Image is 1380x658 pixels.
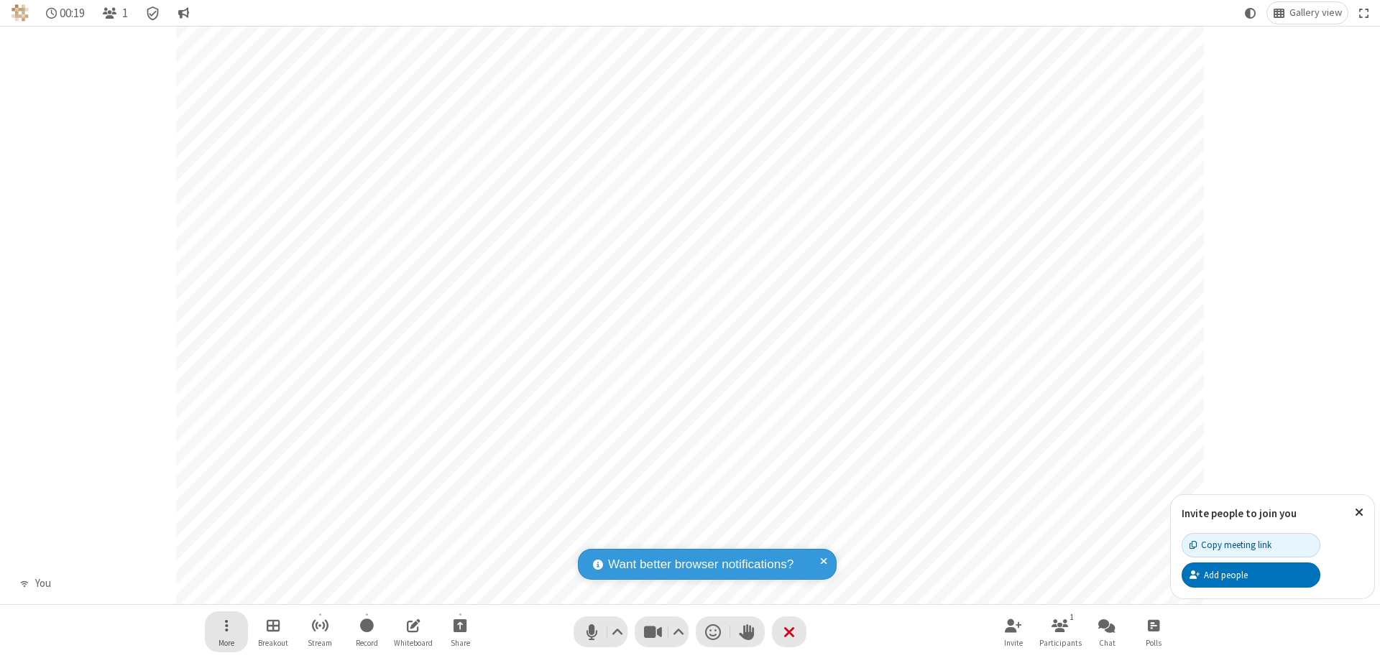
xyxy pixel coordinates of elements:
button: Copy meeting link [1182,533,1320,557]
img: QA Selenium DO NOT DELETE OR CHANGE [11,4,29,22]
span: Record [356,639,378,647]
label: Invite people to join you [1182,506,1297,520]
div: You [29,575,56,592]
button: Open menu [205,611,248,652]
button: Invite participants (⌘+Shift+I) [992,611,1035,652]
button: Change layout [1267,2,1348,24]
span: Polls [1146,639,1161,647]
span: Participants [1039,639,1082,647]
button: Audio settings [608,616,627,647]
div: Meeting details Encryption enabled [139,2,167,24]
button: Open shared whiteboard [392,611,435,652]
button: Close popover [1344,495,1374,530]
button: Conversation [172,2,195,24]
span: Whiteboard [394,639,433,647]
button: Start sharing [438,611,482,652]
span: Gallery view [1289,7,1342,19]
div: Timer [40,2,91,24]
span: More [218,639,234,647]
span: Share [451,639,470,647]
button: Open chat [1085,611,1128,652]
div: Copy meeting link [1190,538,1271,552]
button: Video setting [669,616,689,647]
button: Open participant list [96,2,134,24]
button: Open participant list [1039,611,1082,652]
button: Send a reaction [696,616,730,647]
button: Fullscreen [1353,2,1375,24]
span: 1 [122,6,128,20]
span: Chat [1099,639,1115,647]
span: Invite [1004,639,1023,647]
button: Add people [1182,562,1320,587]
button: Manage Breakout Rooms [252,611,295,652]
button: Start recording [345,611,388,652]
button: Mute (⌘+Shift+A) [574,616,627,647]
button: Using system theme [1239,2,1262,24]
button: Open poll [1132,611,1175,652]
span: Stream [308,639,332,647]
button: Start streaming [298,611,341,652]
span: Breakout [258,639,288,647]
button: End or leave meeting [772,616,806,647]
button: Stop video (⌘+Shift+V) [635,616,689,647]
button: Raise hand [730,616,765,647]
span: Want better browser notifications? [608,555,793,574]
div: 1 [1066,611,1078,624]
span: 00:19 [60,6,85,20]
